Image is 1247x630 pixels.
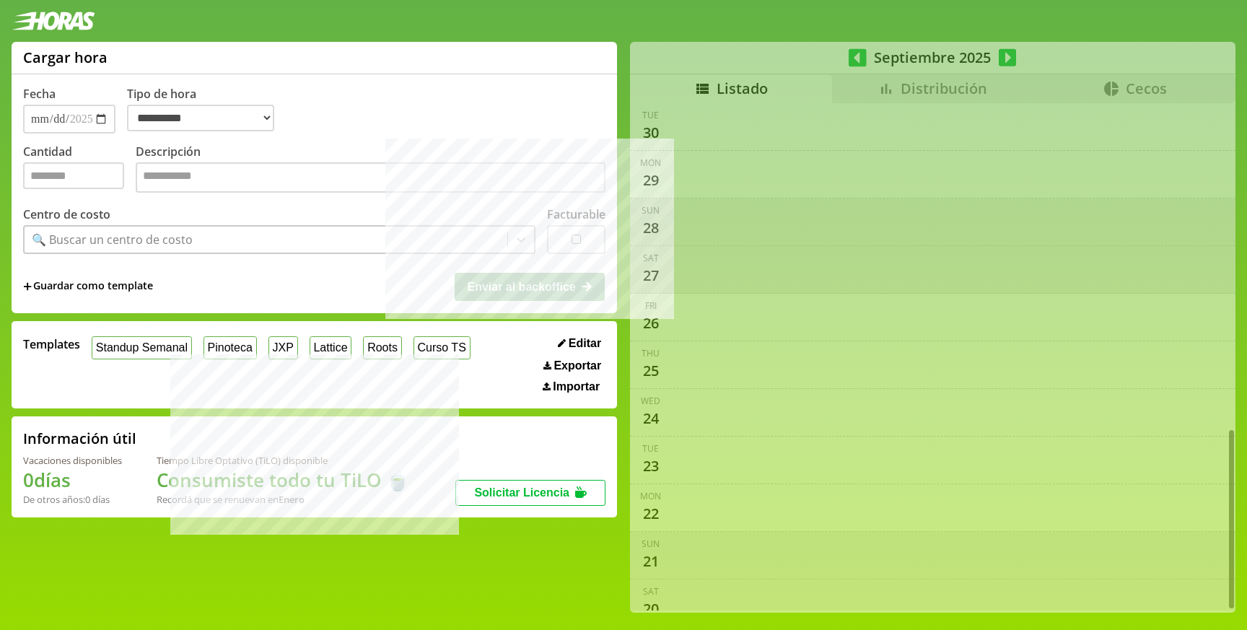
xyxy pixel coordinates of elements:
label: Centro de costo [23,206,110,222]
div: Recordá que se renuevan en [157,493,409,506]
div: De otros años: 0 días [23,493,122,506]
span: Exportar [554,359,601,372]
div: 🔍 Buscar un centro de costo [32,232,193,248]
button: Solicitar Licencia [455,480,605,506]
label: Facturable [547,206,605,222]
button: Roots [363,336,401,359]
span: Templates [23,336,80,352]
label: Cantidad [23,144,136,196]
label: Fecha [23,86,56,102]
h1: Cargar hora [23,48,108,67]
div: Tiempo Libre Optativo (TiLO) disponible [157,454,409,467]
span: Importar [553,380,600,393]
span: +Guardar como template [23,279,153,294]
h1: 0 días [23,467,122,493]
button: JXP [268,336,298,359]
b: Enero [279,493,305,506]
button: Lattice [310,336,352,359]
button: Exportar [539,359,605,373]
h2: Información útil [23,429,136,448]
div: Vacaciones disponibles [23,454,122,467]
label: Descripción [136,144,605,196]
h1: Consumiste todo tu TiLO 🍵 [157,467,409,493]
button: Editar [554,336,605,351]
span: + [23,279,32,294]
span: Solicitar Licencia [474,486,569,499]
span: Editar [569,337,601,350]
button: Pinoteca [204,336,257,359]
img: logotipo [12,12,95,30]
input: Cantidad [23,162,124,189]
select: Tipo de hora [127,105,274,131]
button: Curso TS [414,336,471,359]
label: Tipo de hora [127,86,286,134]
textarea: Descripción [136,162,605,193]
button: Standup Semanal [92,336,192,359]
